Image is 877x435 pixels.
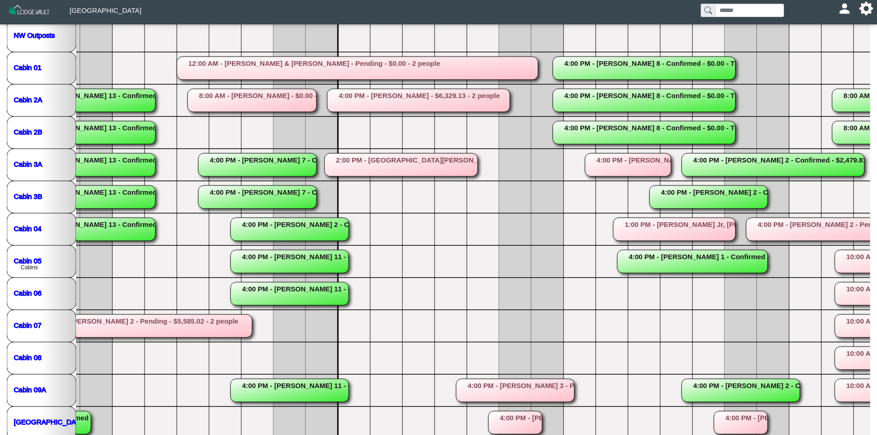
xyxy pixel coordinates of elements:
[14,385,46,393] a: Cabin 09A
[14,256,41,264] a: Cabin 05
[14,192,42,200] a: Cabin 3B
[704,6,712,14] svg: search
[14,63,41,71] a: Cabin 01
[14,128,42,135] a: Cabin 2B
[14,224,41,232] a: Cabin 04
[14,160,42,168] a: Cabin 3A
[14,418,86,425] a: [GEOGRAPHIC_DATA]
[14,289,41,296] a: Cabin 06
[14,353,41,361] a: Cabin 08
[7,4,51,20] img: Z
[841,5,848,12] svg: person fill
[14,321,41,329] a: Cabin 07
[14,95,42,103] a: Cabin 2A
[14,31,55,39] a: NW Outposts
[21,264,38,271] text: Cabins
[863,5,870,12] svg: gear fill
